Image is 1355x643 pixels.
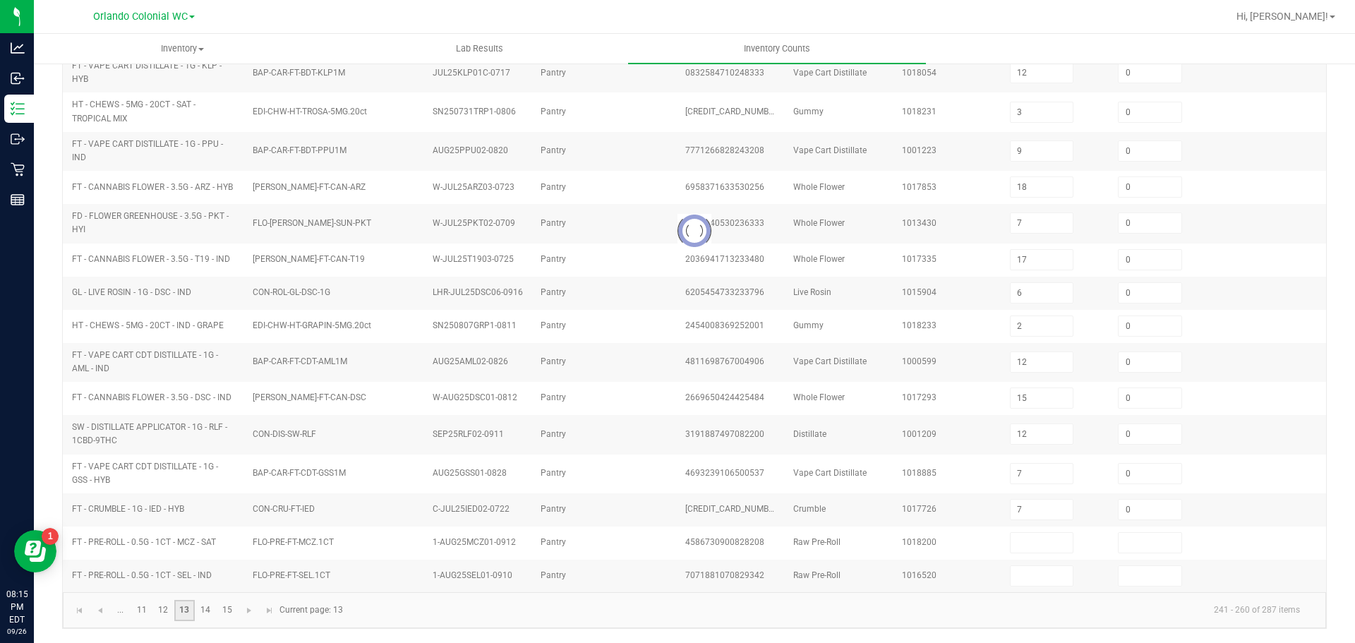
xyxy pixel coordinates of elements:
a: Page 15 [217,600,237,621]
a: Page 14 [195,600,216,621]
a: Go to the previous page [90,600,110,621]
inline-svg: Reports [11,193,25,207]
a: Inventory Counts [628,34,925,64]
span: Go to the last page [264,605,275,616]
inline-svg: Retail [11,162,25,176]
inline-svg: Outbound [11,132,25,146]
span: Inventory [35,42,330,55]
a: Go to the last page [259,600,279,621]
span: Go to the next page [243,605,255,616]
a: Page 12 [153,600,174,621]
a: Page 13 [174,600,195,621]
a: Lab Results [331,34,628,64]
a: Go to the next page [239,600,259,621]
a: Page 11 [131,600,152,621]
inline-svg: Inbound [11,71,25,85]
span: Go to the first page [74,605,85,616]
p: 08:15 PM EDT [6,588,28,626]
kendo-pager-info: 241 - 260 of 287 items [351,599,1311,622]
iframe: Resource center [14,530,56,572]
a: Inventory [34,34,331,64]
a: Go to the first page [69,600,90,621]
p: 09/26 [6,626,28,637]
span: Orlando Colonial WC [93,11,188,23]
kendo-pager: Current page: 13 [63,592,1326,628]
span: Go to the previous page [95,605,106,616]
inline-svg: Analytics [11,41,25,55]
inline-svg: Inventory [11,102,25,116]
a: Page 10 [110,600,131,621]
span: Lab Results [437,42,522,55]
span: Inventory Counts [725,42,829,55]
iframe: Resource center unread badge [42,528,59,545]
span: Hi, [PERSON_NAME]! [1236,11,1328,22]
